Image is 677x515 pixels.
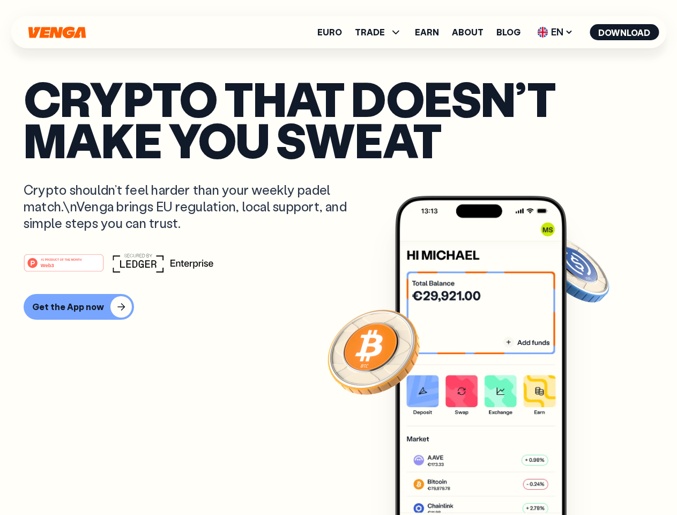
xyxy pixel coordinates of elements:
tspan: Web3 [41,262,54,268]
button: Download [590,24,659,40]
span: TRADE [355,28,385,36]
div: Get the App now [32,301,104,312]
a: Earn [415,28,439,36]
button: Get the App now [24,294,134,320]
p: Crypto that doesn’t make you sweat [24,78,653,160]
span: TRADE [355,26,402,39]
a: About [452,28,483,36]
a: Euro [317,28,342,36]
img: USDC coin [534,231,612,308]
img: Bitcoin [325,303,422,400]
a: #1 PRODUCT OF THE MONTHWeb3 [24,260,104,274]
svg: Home [27,26,87,39]
a: Get the App now [24,294,653,320]
tspan: #1 PRODUCT OF THE MONTH [41,257,81,261]
p: Crypto shouldn’t feel harder than your weekly padel match.\nVenga brings EU regulation, local sup... [24,181,362,232]
img: flag-uk [537,27,548,38]
a: Blog [496,28,520,36]
span: EN [533,24,577,41]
